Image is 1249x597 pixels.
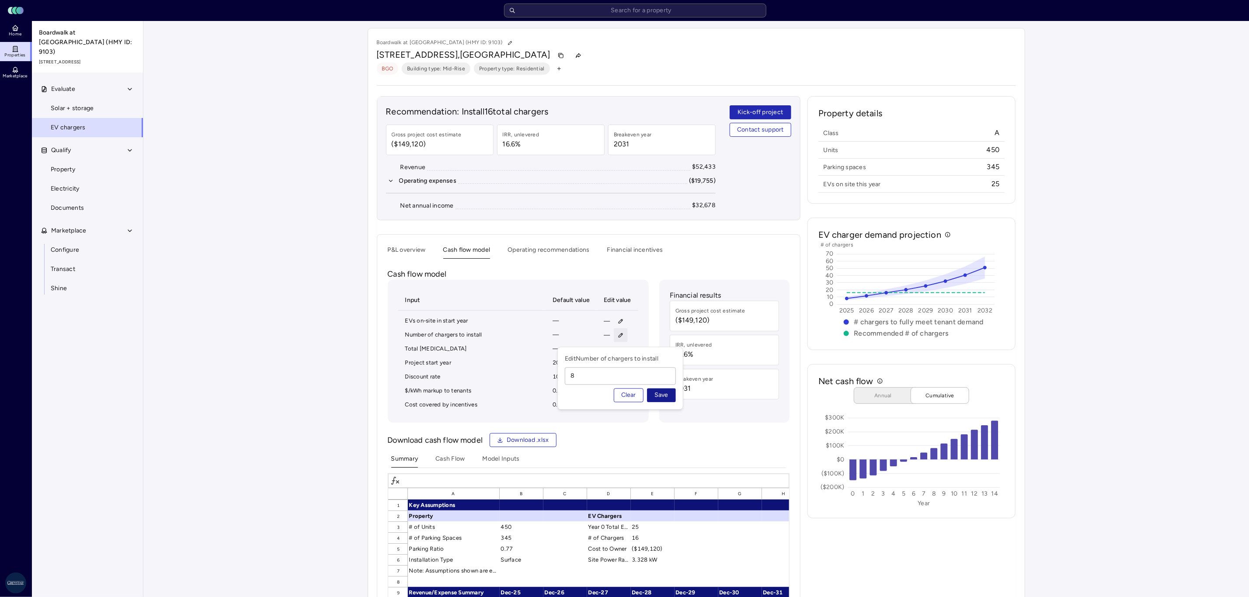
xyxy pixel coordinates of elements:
[400,163,425,172] div: Revenue
[546,356,597,370] td: 2025
[435,454,465,468] button: Cash Flow
[386,105,716,118] h2: Recommendation: Install 16 total chargers
[9,31,21,37] span: Home
[546,290,597,311] th: Default value
[32,80,144,99] button: Evaluate
[971,490,978,498] text: 12
[51,245,79,255] span: Configure
[546,342,597,356] td: —
[479,64,545,73] span: Property type: Residential
[490,433,557,447] button: Download .xlsx
[818,375,873,387] h2: Net cash flow
[392,130,462,139] div: Gross project cost estimate
[546,384,597,398] td: 0.15
[587,521,631,532] div: Year 0 Total EVs
[675,349,712,360] span: 16.6%
[408,565,500,576] div: Note: Assumptions shown are editable in Model Inputs only
[546,328,597,342] td: —
[31,198,143,218] a: Documents
[398,314,546,328] td: EVs on-site in start year
[400,201,453,211] div: Net annual income
[388,532,408,543] div: 4
[5,573,26,594] img: Greystar AS
[504,3,766,17] input: Search for a property
[675,315,745,326] span: ($149,120)
[474,62,550,75] button: Property type: Residential
[391,454,418,468] button: Summary
[31,279,143,298] a: Shine
[826,264,834,272] text: 50
[631,554,675,565] div: 3.328 kW
[861,391,905,400] span: Annual
[565,354,658,364] span: Edit Number of chargers to install
[654,391,668,400] span: Save
[500,488,543,500] div: B
[597,290,638,311] th: Edit value
[51,226,87,236] span: Marketplace
[546,314,597,328] td: —
[51,284,67,293] span: Shine
[408,510,500,521] div: Property
[826,250,834,258] text: 70
[902,490,905,498] text: 5
[837,456,845,463] text: $0
[51,104,94,113] span: Solar + storage
[408,543,500,554] div: Parking Ratio
[31,160,143,179] a: Property
[39,59,137,66] span: [STREET_ADDRESS]
[854,330,948,338] text: Recommended # of chargers
[51,84,75,94] span: Evaluate
[604,316,610,326] span: —
[824,146,838,154] span: Units
[407,64,465,73] span: Building type: Mid-Rise
[31,240,143,260] a: Configure
[826,286,834,294] text: 20
[398,342,546,356] td: Total [MEDICAL_DATA]
[500,554,543,565] div: Surface
[675,488,718,500] div: F
[987,145,1000,155] span: 450
[443,245,491,259] button: Cash flow model
[631,521,675,532] div: 25
[631,488,675,500] div: E
[882,490,885,498] text: 3
[951,490,958,498] text: 10
[631,543,675,554] div: ($149,120)
[392,139,462,149] span: ($149,120)
[614,130,652,139] div: Breakeven year
[818,107,1005,126] h2: Property details
[692,162,716,172] div: $52,433
[500,521,543,532] div: 450
[398,398,546,412] td: Cost covered by incentives
[826,279,834,286] text: 30
[978,307,992,315] text: 2032
[825,414,844,422] text: $300K
[388,521,408,532] div: 3
[507,435,549,445] span: Download .xlsx
[762,488,806,500] div: H
[614,389,644,403] button: Clear
[647,389,676,403] button: Save
[824,163,866,171] span: Parking spaces
[500,543,543,554] div: 0.77
[402,62,470,75] button: Building type: Mid-Rise
[670,290,779,301] p: Financial results
[503,139,539,149] span: 16.6%
[918,391,962,400] span: Cumulative
[39,28,137,57] span: Boardwalk at [GEOGRAPHIC_DATA] (HMY ID: 9103)
[386,176,716,186] button: Operating expenses($19,755)
[862,490,864,498] text: 1
[31,260,143,279] a: Transact
[587,554,631,565] div: Site Power Rating
[398,370,546,384] td: Discount rate
[398,328,546,342] td: Number of chargers to install
[738,108,783,117] span: Kick-off project
[918,307,933,315] text: 2029
[730,123,791,137] button: Contact support
[408,521,500,532] div: # of Units
[460,49,550,60] span: [GEOGRAPHIC_DATA]
[818,229,941,241] h2: EV charger demand projection
[824,129,839,137] span: Class
[51,123,86,132] span: EV chargers
[382,64,393,73] span: BGO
